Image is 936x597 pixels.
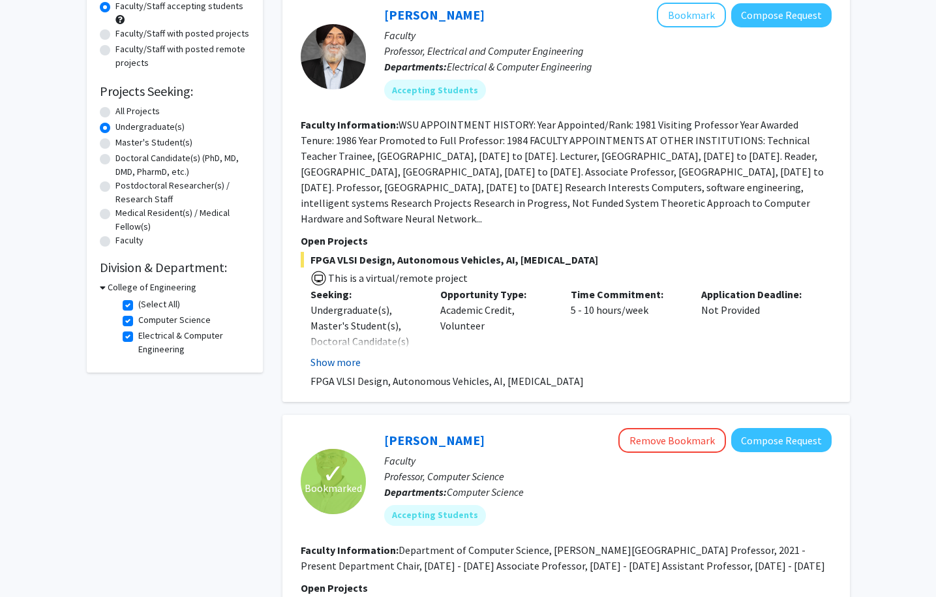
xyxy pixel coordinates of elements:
div: 5 - 10 hours/week [561,286,691,370]
p: Professor, Computer Science [384,468,832,484]
a: [PERSON_NAME] [384,7,485,23]
label: Master's Student(s) [115,136,192,149]
span: ✓ [322,467,344,480]
span: This is a virtual/remote project [327,271,468,284]
span: FPGA VLSI Design, Autonomous Vehicles, AI, [MEDICAL_DATA] [301,252,832,268]
p: Opportunity Type: [440,286,551,302]
b: Departments: [384,485,447,498]
label: Faculty/Staff with posted projects [115,27,249,40]
b: Faculty Information: [301,118,399,131]
div: Academic Credit, Volunteer [430,286,561,370]
span: Computer Science [447,485,524,498]
p: Time Commitment: [571,286,682,302]
span: Bookmarked [305,480,362,496]
label: (Select All) [138,298,180,311]
p: Open Projects [301,233,832,249]
label: Faculty/Staff with posted remote projects [115,42,250,70]
label: Faculty [115,234,143,247]
iframe: Chat [10,538,55,587]
h3: College of Engineering [108,281,196,294]
a: [PERSON_NAME] [384,432,485,448]
mat-chip: Accepting Students [384,505,486,526]
label: Undergraduate(s) [115,120,185,134]
b: Faculty Information: [301,543,399,557]
p: Open Projects [301,580,832,596]
b: Departments: [384,60,447,73]
p: FPGA VLSI Design, Autonomous Vehicles, AI, [MEDICAL_DATA] [310,373,832,389]
button: Remove Bookmark [618,428,726,453]
button: Show more [310,354,361,370]
button: Add Harpreet Singh to Bookmarks [657,3,726,27]
h2: Division & Department: [100,260,250,275]
mat-chip: Accepting Students [384,80,486,100]
div: Not Provided [691,286,822,370]
label: Postdoctoral Researcher(s) / Research Staff [115,179,250,206]
label: Computer Science [138,313,211,327]
p: Seeking: [310,286,421,302]
label: Doctoral Candidate(s) (PhD, MD, DMD, PharmD, etc.) [115,151,250,179]
fg-read-more: WSU APPOINTMENT HISTORY: Year Appointed/Rank: 1981 Visiting Professor Year Awarded Tenure: 1986 Y... [301,118,824,225]
button: Compose Request to Harpreet Singh [731,3,832,27]
fg-read-more: Department of Computer Science, [PERSON_NAME][GEOGRAPHIC_DATA] Professor, 2021 - Present Departme... [301,543,825,572]
h2: Projects Seeking: [100,84,250,99]
div: Undergraduate(s), Master's Student(s), Doctoral Candidate(s) (PhD, MD, DMD, PharmD, etc.), Postdo... [310,302,421,459]
span: Electrical & Computer Engineering [447,60,592,73]
p: Professor, Electrical and Computer Engineering [384,43,832,59]
p: Faculty [384,27,832,43]
p: Faculty [384,453,832,468]
label: Electrical & Computer Engineering [138,329,247,356]
p: Application Deadline: [701,286,812,302]
label: All Projects [115,104,160,118]
label: Medical Resident(s) / Medical Fellow(s) [115,206,250,234]
button: Compose Request to Loren Schwiebert [731,428,832,452]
